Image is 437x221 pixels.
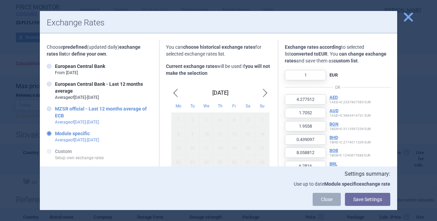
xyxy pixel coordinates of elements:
[329,161,337,167] button: BRL
[329,148,370,158] p: 1 BOB = 0.1240877688 EUR
[329,95,371,104] p: 1 AED = 0.2337807585 EUR
[186,155,200,169] div: Tue Sep 23 2025
[241,127,255,141] div: Sat Sep 13 2025
[255,113,269,127] div: Sun Sep 07 2025
[213,113,227,127] div: Thu Sep 04 2025
[345,171,390,177] strong: Settings summary:
[171,141,186,155] div: Mon Sep 15 2025
[241,113,255,127] div: Sat Sep 06 2025
[55,63,105,69] strong: European Central Bank
[171,88,180,98] span: Previous Month
[199,127,213,141] div: Wed Sep 10 2025
[329,135,338,140] button: BHD
[55,81,143,94] strong: European Central Bank - Last 12 months average
[199,113,213,127] div: Wed Sep 03 2025
[186,113,200,127] div: Tue Sep 02 2025
[329,135,371,144] p: 1 BHD = 2.2774011209 EUR
[241,141,255,155] div: Sat Sep 20 2025
[171,88,269,98] div: [DATE]
[329,95,338,100] button: AED
[241,155,255,169] div: Sat Sep 27 2025
[47,44,152,57] p: Choose (updated daily) or .
[55,149,72,154] strong: Custom
[260,104,265,108] abbr: Sunday
[329,121,371,131] p: 1 BGN = 0.5112997239 EUR
[183,44,255,50] strong: choose historical exchange rates
[47,181,390,187] p: Use up to date
[176,104,181,108] abbr: Monday
[190,104,195,108] abbr: Tuesday
[213,141,227,155] div: Thu Sep 18 2025
[255,127,269,141] div: Sun Sep 14 2025
[47,18,390,28] h1: Exchange Rates
[55,119,152,125] p: Average of [DATE] - [DATE]
[186,127,200,141] div: Tue Sep 09 2025
[333,84,342,91] span: OR
[285,44,341,50] strong: Exchange rates according
[47,44,141,57] strong: exchange rates list
[171,113,186,127] div: Mon Sep 01 2025
[291,51,327,57] strong: converted to EUR
[71,51,106,57] strong: define your own
[55,137,99,143] p: Average of [DATE] - [DATE]
[166,44,271,57] p: You can for selected exchange rates list.
[186,141,200,155] div: Tue Sep 16 2025
[166,63,271,77] p: will be used if
[55,70,105,76] p: From [DATE]
[199,155,213,169] div: Wed Sep 24 2025
[227,141,242,155] div: Fri Sep 19 2025
[213,127,227,141] div: Thu Sep 11 2025
[334,58,358,63] strong: custom list
[285,44,390,64] p: to selected list . You and save them as .
[313,193,341,206] a: Close
[329,108,338,114] button: AUD
[285,51,386,63] strong: can change exchange rates
[329,121,338,127] button: BGN
[55,155,104,161] p: Setup own exchange rates
[329,161,370,171] p: 1 BRL = 0.1591951095 EUR
[227,155,242,169] div: Fri Sep 26 2025
[166,63,217,69] strong: Current exchange rates
[255,141,269,155] div: Sun Sep 21 2025
[246,104,250,108] abbr: Saturday
[227,127,242,141] div: Fri Sep 12 2025
[345,193,390,206] button: Save Settings
[329,108,371,118] p: 1 AUD = 0.5864414731 EUR
[329,148,338,153] button: BOB
[329,72,338,78] strong: EUR
[324,181,390,187] strong: Module specific exchange rate
[55,94,152,101] p: Average of [DATE] - [DATE]
[55,106,147,118] strong: MZSR official - Last 12 months average of ECB
[171,155,186,169] div: Mon Sep 22 2025
[261,88,269,98] span: Next Month
[218,104,223,108] abbr: Thursday
[232,104,236,108] abbr: Friday
[213,155,227,169] div: Thu Sep 25 2025
[63,44,87,50] strong: predefined
[199,141,213,155] div: Wed Sep 17 2025
[203,104,209,108] abbr: Wednesday
[171,127,186,141] div: Mon Sep 08 2025
[166,63,270,76] strong: you will not make the selection
[227,113,242,127] div: Fri Sep 05 2025
[255,155,269,169] div: Sun Sep 28 2025
[55,131,90,136] strong: Module specific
